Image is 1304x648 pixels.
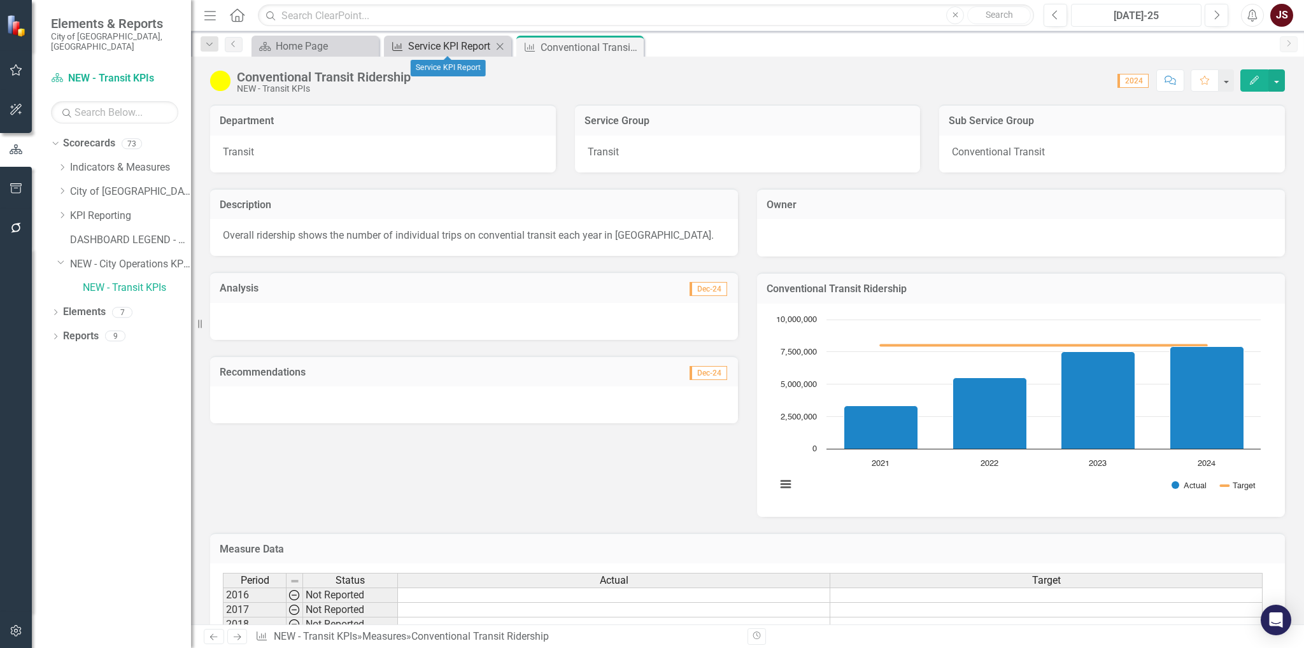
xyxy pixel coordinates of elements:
img: ClearPoint Strategy [6,14,29,36]
div: Conventional Transit Ridership [237,70,411,84]
a: Reports [63,329,99,344]
td: 2017 [223,603,287,617]
a: Home Page [255,38,376,54]
button: JS [1270,4,1293,27]
h3: Measure Data [220,544,1275,555]
span: Period [241,575,269,586]
div: » » [255,630,738,644]
text: 2024 [1198,460,1215,468]
span: Transit [588,146,619,158]
text: 2021 [872,460,889,468]
button: Show Target [1221,481,1256,490]
div: Service KPI Report [408,38,492,54]
button: Search [967,6,1031,24]
img: Vulnerable [210,71,230,91]
button: [DATE]-25 [1071,4,1201,27]
td: 2016 [223,588,287,603]
img: ben29fg2m+178XRavj8zCxZgVL8F6tbf5w8vzjzAAAAAElFTkSuQmCC [289,619,299,630]
text: 2022 [981,460,998,468]
a: DASHBOARD LEGEND - DO NOT DELETE [70,233,191,248]
div: Conventional Transit Ridership [411,630,549,642]
a: Elements [63,305,106,320]
span: Dec-24 [690,366,727,380]
h3: Description [220,199,728,211]
img: ben29fg2m+178XRavj8zCxZgVL8F6tbf5w8vzjzAAAAAElFTkSuQmCC [289,605,299,615]
g: Target, series 2 of 2. Line with 4 data points. [879,342,1209,348]
text: 2,500,000 [781,413,817,421]
a: Service KPI Report [387,38,492,54]
g: Actual, series 1 of 2. Bar series with 4 bars. [844,346,1244,449]
div: Chart. Highcharts interactive chart. [770,313,1272,504]
a: NEW - City Operations KPIs [70,257,191,272]
span: 2024 [1117,74,1149,88]
td: 2018 [223,617,287,632]
a: City of [GEOGRAPHIC_DATA] [70,185,191,199]
span: Elements & Reports [51,16,178,31]
div: 7 [112,307,132,318]
h3: Conventional Transit Ridership [767,283,1275,295]
td: Not Reported [303,588,398,603]
small: City of [GEOGRAPHIC_DATA], [GEOGRAPHIC_DATA] [51,31,178,52]
td: Not Reported [303,603,398,617]
div: Home Page [276,38,376,54]
img: ben29fg2m+178XRavj8zCxZgVL8F6tbf5w8vzjzAAAAAElFTkSuQmCC [289,590,299,600]
span: Status [336,575,365,586]
a: Indicators & Measures [70,160,191,175]
span: Dec-24 [690,282,727,296]
div: [DATE]-25 [1075,8,1197,24]
a: Measures [362,630,406,642]
div: Conventional Transit Ridership [541,39,641,55]
span: Conventional Transit [952,146,1045,158]
span: Transit [223,146,254,158]
text: 2023 [1089,460,1107,468]
button: View chart menu, Chart [777,475,795,493]
path: 2023, 7,522,383. Actual. [1061,351,1135,449]
button: Show Actual [1172,481,1207,490]
svg: Interactive chart [770,313,1267,504]
span: Search [986,10,1013,20]
span: Actual [600,575,628,586]
div: 9 [105,331,125,342]
h3: Sub Service Group [949,115,1275,127]
text: 5,000,000 [781,381,817,389]
a: NEW - Transit KPIs [51,71,178,86]
h3: Analysis [220,283,474,294]
path: 2024, 7,882,918. Actual. [1170,346,1244,449]
text: 10,000,000 [776,316,817,324]
span: Target [1032,575,1061,586]
text: 0 [812,445,817,453]
input: Search Below... [51,101,178,123]
h3: Service Group [585,115,911,127]
div: 73 [122,138,142,149]
path: 2021, 3,314,115. Actual. [844,405,918,449]
div: Open Intercom Messenger [1261,605,1291,635]
h3: Recommendations [220,367,570,378]
path: 2022, 5,471,309. Actual. [953,377,1027,449]
div: NEW - Transit KPIs [237,84,411,94]
input: Search ClearPoint... [258,4,1034,27]
h3: Owner [767,199,1275,211]
p: Overall ridership shows the number of individual trips on convential transit each year in [GEOGRA... [223,229,725,243]
td: Not Reported [303,617,398,632]
a: KPI Reporting [70,209,191,223]
text: 7,500,000 [781,348,817,356]
a: NEW - Transit KPIs [83,281,191,295]
img: 8DAGhfEEPCf229AAAAAElFTkSuQmCC [290,576,300,586]
h3: Department [220,115,546,127]
a: NEW - Transit KPIs [274,630,357,642]
a: Scorecards [63,136,115,151]
div: Service KPI Report [411,60,486,76]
